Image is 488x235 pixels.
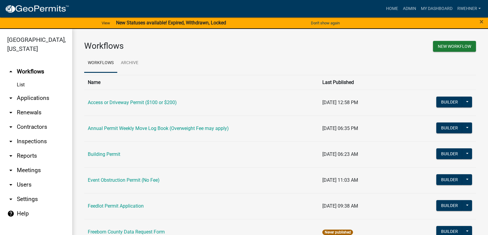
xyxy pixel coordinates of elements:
a: Admin [401,3,419,14]
a: View [99,18,112,28]
span: [DATE] 12:58 PM [322,100,358,105]
i: arrow_drop_down [7,181,14,188]
th: Name [84,75,319,90]
h3: Workflows [84,41,276,51]
a: Home [384,3,401,14]
a: Building Permit [88,151,120,157]
button: Don't show again [308,18,342,28]
a: Access or Driveway Permit ($100 or $200) [88,100,177,105]
button: Builder [436,122,463,133]
span: [DATE] 11:03 AM [322,177,358,183]
button: New Workflow [433,41,476,52]
a: rwehner [455,3,483,14]
i: arrow_drop_up [7,68,14,75]
th: Last Published [319,75,419,90]
a: My Dashboard [419,3,455,14]
strong: New Statuses available! Expired, Withdrawn, Locked [116,20,226,26]
a: Feedlot Permit Application [88,203,144,209]
span: Never published [322,230,353,235]
i: arrow_drop_down [7,123,14,131]
button: Close [480,18,483,25]
i: arrow_drop_down [7,94,14,102]
span: [DATE] 06:35 PM [322,125,358,131]
a: Event Obstruction Permit (No Fee) [88,177,160,183]
a: Freeborn County Data Request Form [88,229,165,235]
a: Annual Permit Weekly Move Log Book (Overweight Fee may apply) [88,125,229,131]
i: arrow_drop_down [7,109,14,116]
button: Builder [436,200,463,211]
button: Builder [436,148,463,159]
a: Archive [117,54,142,73]
button: Builder [436,174,463,185]
i: arrow_drop_down [7,152,14,159]
i: arrow_drop_down [7,196,14,203]
span: [DATE] 06:23 AM [322,151,358,157]
i: arrow_drop_down [7,167,14,174]
button: Builder [436,97,463,107]
i: arrow_drop_down [7,138,14,145]
span: × [480,17,483,26]
span: [DATE] 09:38 AM [322,203,358,209]
i: help [7,210,14,217]
a: Workflows [84,54,117,73]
